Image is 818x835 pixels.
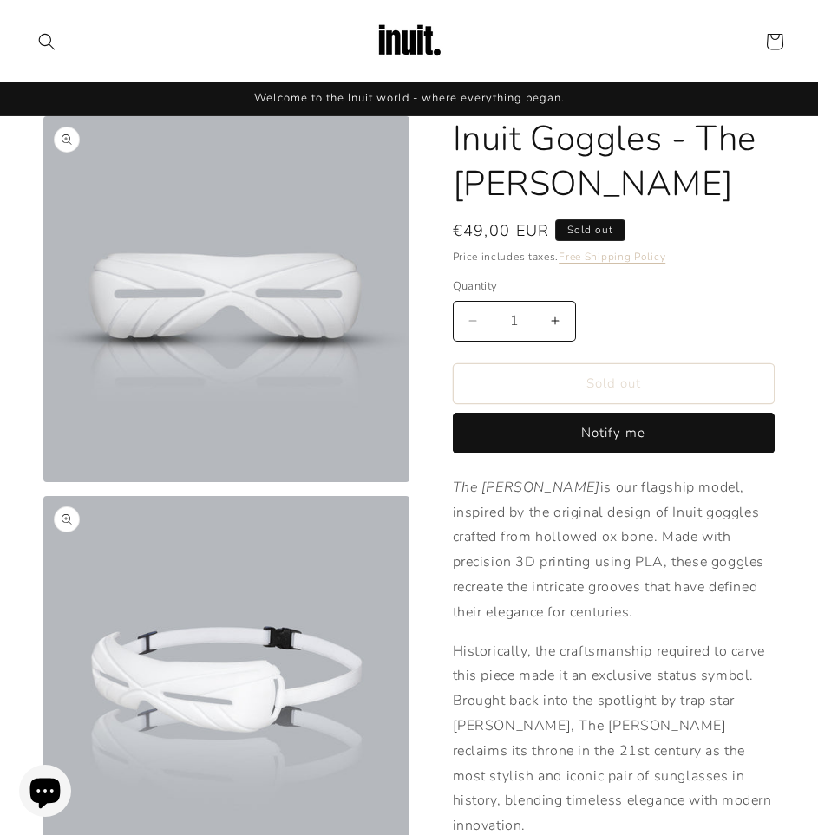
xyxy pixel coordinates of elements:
[28,82,790,115] div: Announcement
[453,278,775,296] label: Quantity
[453,363,775,404] button: Sold out
[453,478,600,497] em: The [PERSON_NAME]
[453,219,550,243] span: €49,00 EUR
[453,116,775,206] h1: Inuit Goggles - The [PERSON_NAME]
[453,413,775,453] button: Notify me
[14,765,76,821] inbox-online-store-chat: Shopify online store chat
[453,475,775,625] p: is our flagship model, inspired by the original design of Inuit goggles crafted from hollowed ox ...
[375,7,444,76] img: Inuit Logo
[28,23,66,61] summary: Search
[453,248,775,265] div: Price includes taxes.
[254,90,565,106] span: Welcome to the Inuit world - where everything began.
[559,250,665,264] a: Free Shipping Policy
[555,219,625,241] span: Sold out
